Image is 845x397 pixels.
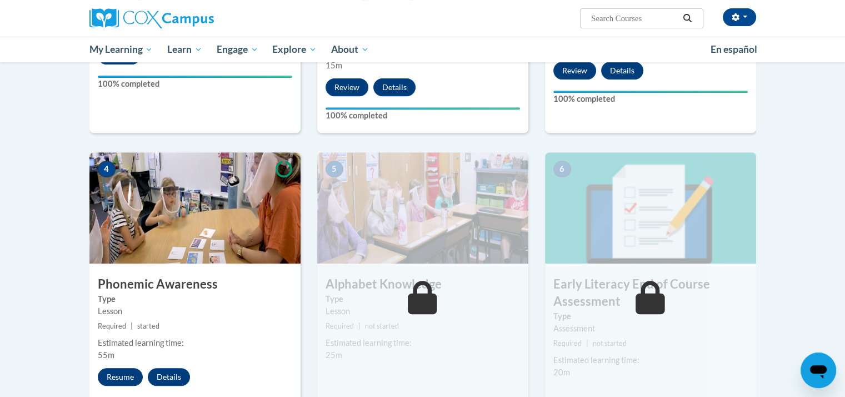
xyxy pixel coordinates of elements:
[98,305,292,317] div: Lesson
[601,62,643,80] button: Details
[209,37,266,62] a: Engage
[326,107,520,110] div: Your progress
[98,293,292,305] label: Type
[98,350,114,360] span: 55m
[217,43,258,56] span: Engage
[148,368,190,386] button: Details
[98,337,292,349] div: Estimated learning time:
[326,350,342,360] span: 25m
[553,91,748,93] div: Your progress
[137,322,159,330] span: started
[553,93,748,105] label: 100% completed
[98,368,143,386] button: Resume
[545,152,756,264] img: Course Image
[326,61,342,70] span: 15m
[553,339,582,348] span: Required
[553,62,596,80] button: Review
[89,152,301,264] img: Course Image
[553,322,748,335] div: Assessment
[365,322,399,330] span: not started
[98,322,126,330] span: Required
[801,353,836,388] iframe: Button to launch messaging window
[545,276,756,310] h3: Early Literacy End of Course Assessment
[89,8,214,28] img: Cox Campus
[317,152,528,264] img: Course Image
[711,43,757,55] span: En español
[131,322,133,330] span: |
[331,43,369,56] span: About
[326,305,520,317] div: Lesson
[98,78,292,90] label: 100% completed
[373,78,416,96] button: Details
[272,43,317,56] span: Explore
[73,37,773,62] div: Main menu
[326,78,368,96] button: Review
[326,161,343,177] span: 5
[358,322,361,330] span: |
[82,37,161,62] a: My Learning
[553,368,570,377] span: 20m
[553,310,748,322] label: Type
[326,110,520,122] label: 100% completed
[98,76,292,78] div: Your progress
[703,38,764,61] a: En español
[324,37,376,62] a: About
[89,276,301,293] h3: Phonemic Awareness
[167,43,202,56] span: Learn
[98,161,116,177] span: 4
[326,293,520,305] label: Type
[593,339,627,348] span: not started
[586,339,588,348] span: |
[89,43,153,56] span: My Learning
[679,12,696,25] button: Search
[89,8,301,28] a: Cox Campus
[160,37,209,62] a: Learn
[553,354,748,366] div: Estimated learning time:
[265,37,324,62] a: Explore
[723,8,756,26] button: Account Settings
[317,276,528,293] h3: Alphabet Knowledge
[326,337,520,349] div: Estimated learning time:
[326,322,354,330] span: Required
[590,12,679,25] input: Search Courses
[553,161,571,177] span: 6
